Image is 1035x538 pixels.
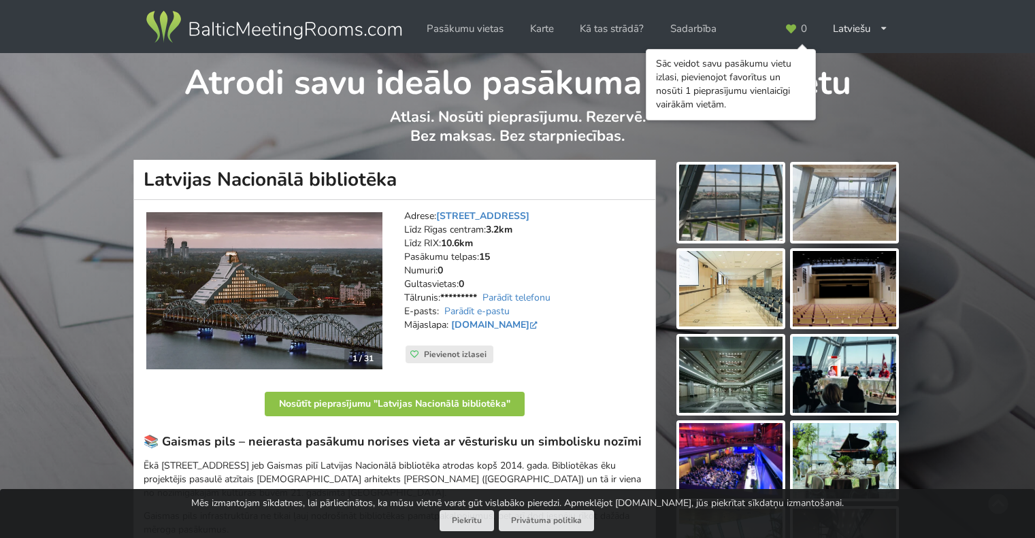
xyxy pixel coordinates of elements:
button: Piekrītu [440,510,494,531]
a: [DOMAIN_NAME] [451,318,540,331]
img: Latvijas Nacionālā bibliotēka | Rīga | Pasākumu vieta - galerijas bilde [793,423,896,499]
img: Latvijas Nacionālā bibliotēka | Rīga | Pasākumu vieta - galerijas bilde [679,337,783,413]
a: Pasākumu vietas [417,16,513,42]
h1: Atrodi savu ideālo pasākuma norises vietu [134,53,901,105]
strong: 0 [459,278,464,290]
a: Kā tas strādā? [570,16,653,42]
span: 0 [801,24,807,34]
a: Sadarbība [661,16,726,42]
div: Sāc veidot savu pasākumu vietu izlasi, pievienojot favorītus un nosūti 1 pieprasījumu vienlaicīgi... [656,57,806,112]
strong: 15 [479,250,490,263]
a: Karte [521,16,563,42]
a: Parādīt e-pastu [444,305,510,318]
strong: 10.6km [441,237,473,250]
a: Parādīt telefonu [482,291,551,304]
img: Latvijas Nacionālā bibliotēka | Rīga | Pasākumu vieta - galerijas bilde [679,165,783,241]
a: Konferenču centrs | Rīga | Latvijas Nacionālā bibliotēka 1 / 31 [146,212,382,370]
div: 1 / 31 [344,348,382,369]
div: Latviešu [823,16,898,42]
img: Latvijas Nacionālā bibliotēka | Rīga | Pasākumu vieta - galerijas bilde [793,337,896,413]
h3: 📚 Gaismas pils – neierasta pasākumu norises vieta ar vēsturisku un simbolisku nozīmi [144,434,646,450]
a: [STREET_ADDRESS] [436,209,529,222]
img: Latvijas Nacionālā bibliotēka | Rīga | Pasākumu vieta - galerijas bilde [793,165,896,241]
strong: 3.2km [486,223,512,236]
address: Adrese: Līdz Rīgas centram: Līdz RIX: Pasākumu telpas: Numuri: Gultasvietas: Tālrunis: E-pasts: M... [404,209,646,346]
p: Atlasi. Nosūti pieprasījumu. Rezervē. Bez maksas. Bez starpniecības. [134,107,901,160]
strong: 0 [438,264,443,277]
img: Latvijas Nacionālā bibliotēka | Rīga | Pasākumu vieta - galerijas bilde [679,423,783,499]
span: Pievienot izlasei [424,349,487,360]
p: Ēkā [STREET_ADDRESS] jeb Gaismas pilī Latvijas Nacionālā bibliotēka atrodas kopš 2014. gada. Bibl... [144,459,646,500]
h1: Latvijas Nacionālā bibliotēka [133,160,656,200]
button: Nosūtīt pieprasījumu "Latvijas Nacionālā bibliotēka" [265,392,525,416]
img: Latvijas Nacionālā bibliotēka | Rīga | Pasākumu vieta - galerijas bilde [679,251,783,327]
a: Privātuma politika [499,510,594,531]
img: Konferenču centrs | Rīga | Latvijas Nacionālā bibliotēka [146,212,382,370]
img: Baltic Meeting Rooms [144,8,404,46]
img: Latvijas Nacionālā bibliotēka | Rīga | Pasākumu vieta - galerijas bilde [793,251,896,327]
